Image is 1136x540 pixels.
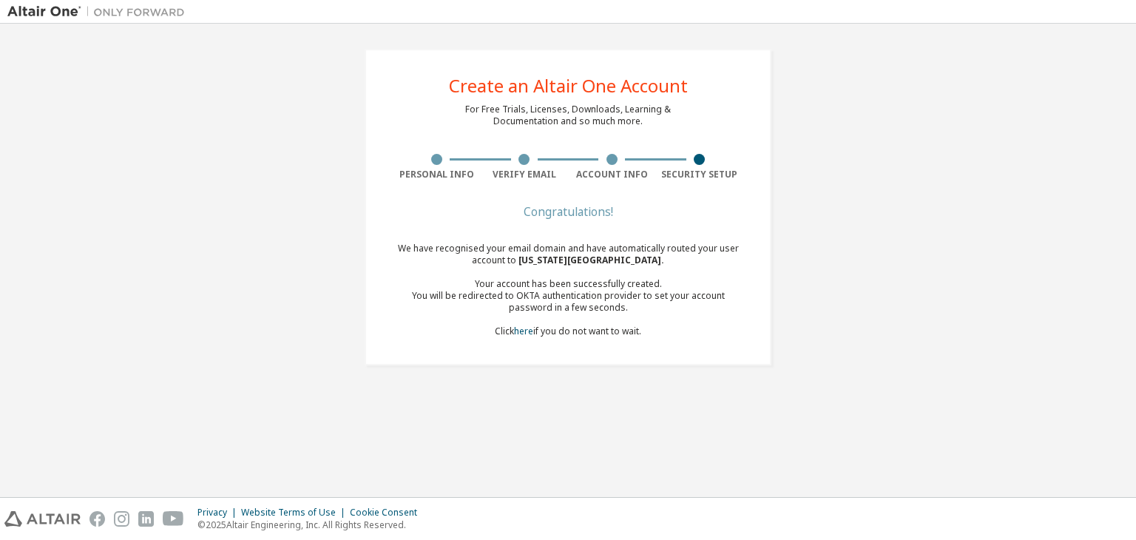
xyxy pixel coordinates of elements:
[514,325,533,337] a: here
[465,104,671,127] div: For Free Trials, Licenses, Downloads, Learning & Documentation and so much more.
[393,278,743,290] div: Your account has been successfully created.
[163,511,184,527] img: youtube.svg
[393,207,743,216] div: Congratulations!
[197,519,426,531] p: © 2025 Altair Engineering, Inc. All Rights Reserved.
[393,243,743,337] div: We have recognised your email domain and have automatically routed your user account to Click if ...
[656,169,744,180] div: Security Setup
[138,511,154,527] img: linkedin.svg
[114,511,129,527] img: instagram.svg
[350,507,426,519] div: Cookie Consent
[4,511,81,527] img: altair_logo.svg
[7,4,192,19] img: Altair One
[393,169,481,180] div: Personal Info
[89,511,105,527] img: facebook.svg
[449,77,688,95] div: Create an Altair One Account
[241,507,350,519] div: Website Terms of Use
[518,254,664,266] span: [US_STATE][GEOGRAPHIC_DATA] .
[481,169,569,180] div: Verify Email
[393,290,743,314] div: You will be redirected to OKTA authentication provider to set your account password in a few seco...
[197,507,241,519] div: Privacy
[568,169,656,180] div: Account Info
